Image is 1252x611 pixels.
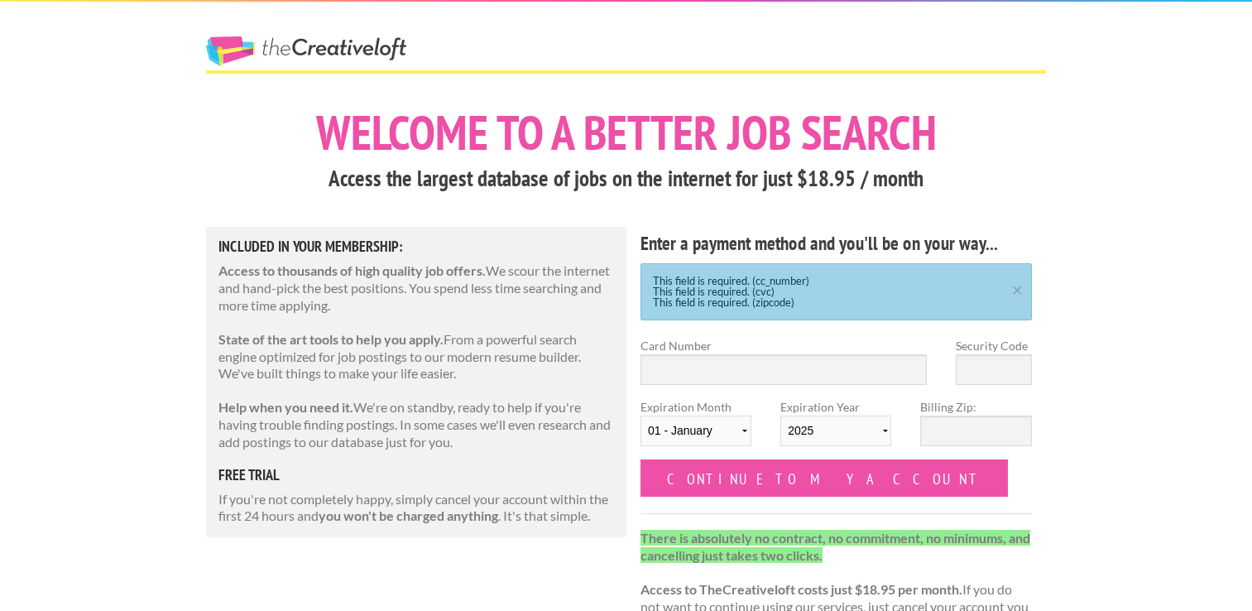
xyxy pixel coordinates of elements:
[218,491,614,526] p: If you're not completely happy, simply cancel your account within the first 24 hours and . It's t...
[920,398,1031,416] label: Billing Zip:
[640,530,1030,563] strong: There is absolutely no contract, no commitment, no minimums, and cancelling just takes two clicks.
[640,459,1008,497] input: Continue to my account
[1007,282,1028,293] a: ×
[206,163,1046,195] h3: Access the largest database of jobs on the internet for just $18.95 / month
[956,337,1032,354] label: Security Code
[218,399,614,450] p: We're on standby, ready to help if you're having trouble finding postings. In some cases we'll ev...
[206,108,1046,156] h1: Welcome to a better job search
[206,36,406,66] a: The Creative Loft
[780,416,891,446] select: Expiration Year
[640,230,1032,257] h4: Enter a payment method and you'll be on your way...
[218,399,353,415] strong: Help when you need it.
[218,331,444,347] strong: State of the art tools to help you apply.
[218,468,614,483] h5: free trial
[640,337,927,354] label: Card Number
[218,262,486,278] strong: Access to thousands of high quality job offers.
[780,398,891,459] label: Expiration Year
[218,331,614,382] p: From a powerful search engine optimized for job postings to our modern resume builder. We've buil...
[640,263,1032,320] div: This field is required. (cc_number) This field is required. (cvc) This field is required. (zipcode)
[640,398,751,459] label: Expiration Month
[640,581,962,597] strong: Access to TheCreativeloft costs just $18.95 per month.
[218,262,614,314] p: We scour the internet and hand-pick the best positions. You spend less time searching and more ti...
[640,416,751,446] select: Expiration Month
[319,508,498,523] strong: you won't be charged anything
[218,239,614,254] h5: Included in Your Membership:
